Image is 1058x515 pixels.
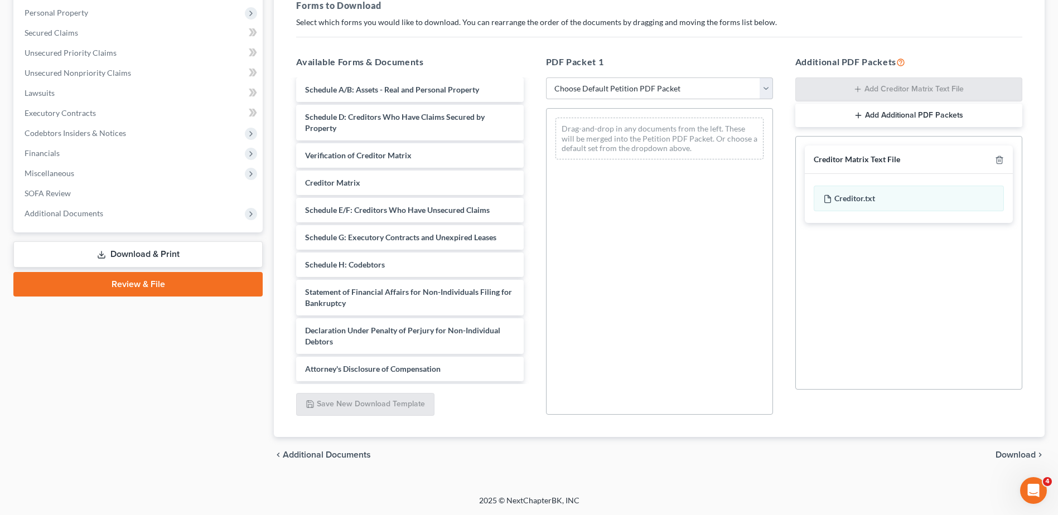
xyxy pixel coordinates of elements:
span: SOFA Review [25,188,71,198]
span: Additional Documents [25,208,103,218]
span: Unsecured Nonpriority Claims [25,68,131,77]
a: chevron_left Additional Documents [274,450,371,459]
button: Add Creditor Matrix Text File [795,77,1022,102]
button: Save New Download Template [296,393,434,416]
span: Lawsuits [25,88,55,98]
span: Unsecured Priority Claims [25,48,117,57]
span: 4 [1043,477,1052,486]
span: Personal Property [25,8,88,17]
span: Statement of Financial Affairs for Non-Individuals Filing for Bankruptcy [305,287,512,308]
div: Creditor.txt [814,186,1004,211]
span: Executory Contracts [25,108,96,118]
a: Secured Claims [16,23,263,43]
h5: Additional PDF Packets [795,55,1022,69]
div: Creditor Matrix Text File [814,154,900,165]
a: Download & Print [13,241,263,268]
a: Review & File [13,272,263,297]
iframe: Intercom live chat [1020,477,1047,504]
span: Schedule H: Codebtors [305,260,385,269]
a: Executory Contracts [16,103,263,123]
span: Attorney's Disclosure of Compensation [305,364,441,373]
span: Download [996,450,1036,459]
a: Unsecured Priority Claims [16,43,263,63]
span: Secured Claims [25,28,78,37]
i: chevron_left [274,450,283,459]
span: Schedule D: Creditors Who Have Claims Secured by Property [305,112,485,133]
span: Miscellaneous [25,168,74,178]
button: Download chevron_right [996,450,1045,459]
span: Verification of Creditor Matrix [305,150,412,160]
a: SOFA Review [16,183,263,203]
h5: PDF Packet 1 [546,55,773,69]
span: Additional Documents [283,450,371,459]
p: Select which forms you would like to download. You can rearrange the order of the documents by dr... [296,17,1022,28]
a: Lawsuits [16,83,263,103]
span: Codebtors Insiders & Notices [25,128,126,138]
span: Financials [25,148,60,158]
div: 2025 © NextChapterBK, INC [211,495,847,515]
span: Schedule A/B: Assets - Real and Personal Property [305,85,479,94]
i: chevron_right [1036,450,1045,459]
span: Schedule G: Executory Contracts and Unexpired Leases [305,232,496,242]
a: Unsecured Nonpriority Claims [16,63,263,83]
h5: Available Forms & Documents [296,55,523,69]
span: Creditor Matrix [305,178,360,187]
span: Schedule E/F: Creditors Who Have Unsecured Claims [305,205,490,215]
div: Drag-and-drop in any documents from the left. These will be merged into the Petition PDF Packet. ... [555,118,764,159]
button: Add Additional PDF Packets [795,104,1022,127]
span: Declaration Under Penalty of Perjury for Non-Individual Debtors [305,325,500,346]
